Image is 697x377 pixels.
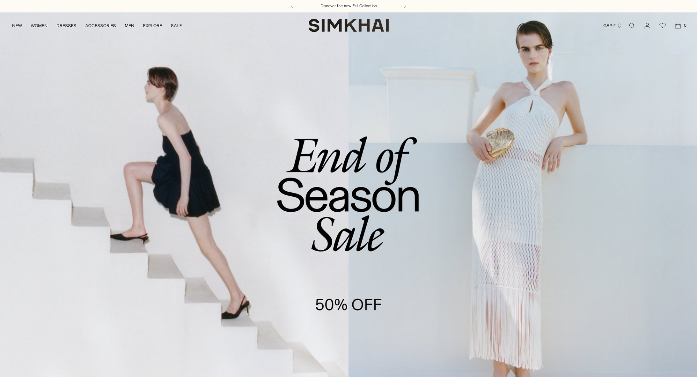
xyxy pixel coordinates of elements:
button: GBP £ [603,18,622,34]
a: ACCESSORIES [85,18,116,34]
a: EXPLORE [143,18,162,34]
a: DRESSES [56,18,76,34]
a: SALE [171,18,182,34]
a: Open search modal [625,18,639,33]
a: Discover the new Fall Collection [321,3,377,9]
span: 0 [682,22,688,29]
a: Open cart modal [671,18,685,33]
a: MEN [125,18,134,34]
a: SIMKHAI [308,18,389,33]
a: WOMEN [31,18,48,34]
a: Go to the account page [640,18,655,33]
a: NEW [12,18,22,34]
a: Wishlist [655,18,670,33]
